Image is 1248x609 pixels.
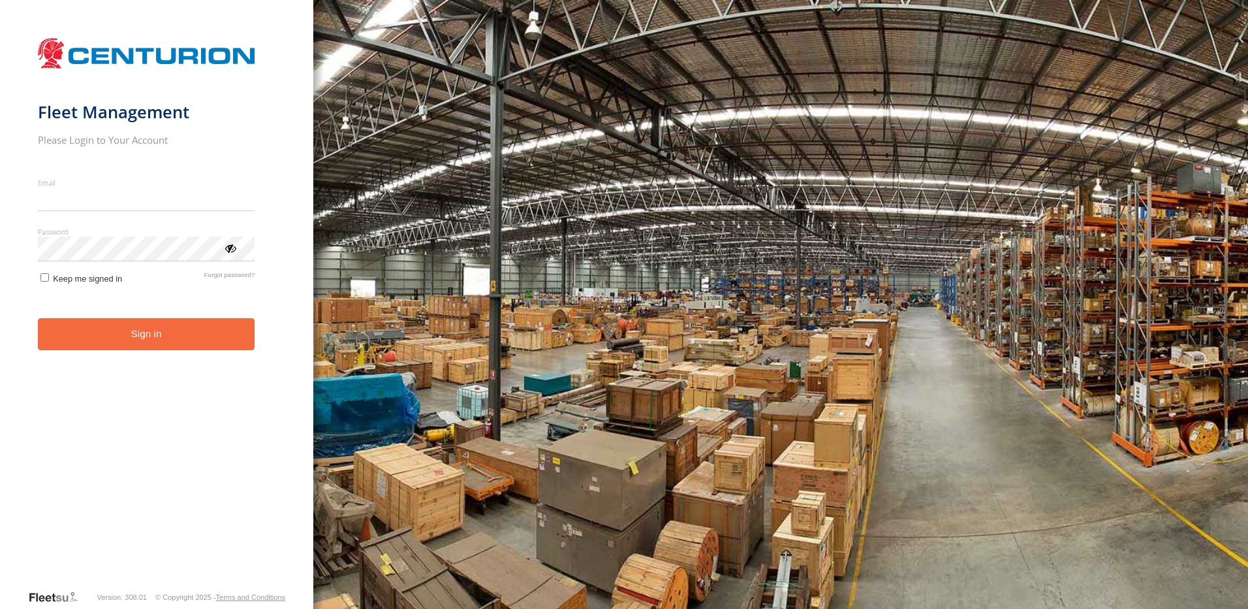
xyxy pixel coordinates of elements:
[38,31,276,589] form: main
[28,591,88,604] a: Visit our Website
[38,227,255,237] label: Password
[38,318,255,350] button: Sign in
[38,37,255,70] img: Centurion Transport
[97,593,147,601] div: Version: 308.01
[38,101,255,123] h1: Fleet Management
[204,271,255,284] a: Forgot password?
[53,274,122,284] span: Keep me signed in
[155,593,285,601] div: © Copyright 2025 -
[223,241,236,254] div: ViewPassword
[216,593,285,601] a: Terms and Conditions
[38,133,255,146] h2: Please Login to Your Account
[40,273,49,282] input: Keep me signed in
[38,178,255,188] label: Email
